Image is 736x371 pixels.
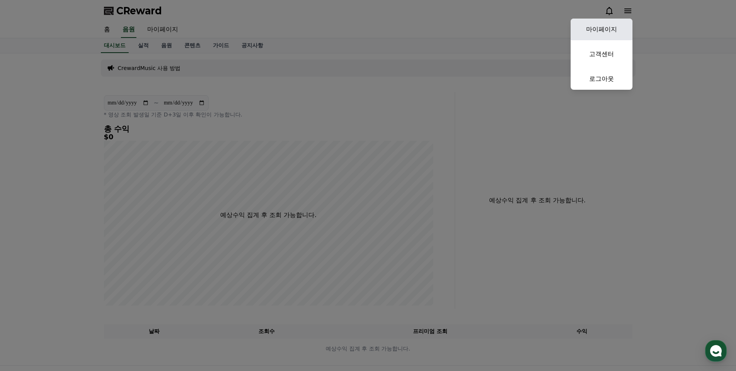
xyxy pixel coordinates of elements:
[571,19,632,90] button: 마이페이지 고객센터 로그아웃
[24,257,29,263] span: 홈
[2,245,51,265] a: 홈
[571,43,632,65] a: 고객센터
[571,68,632,90] a: 로그아웃
[71,257,80,263] span: 대화
[571,19,632,40] a: 마이페이지
[119,257,129,263] span: 설정
[51,245,100,265] a: 대화
[100,245,148,265] a: 설정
